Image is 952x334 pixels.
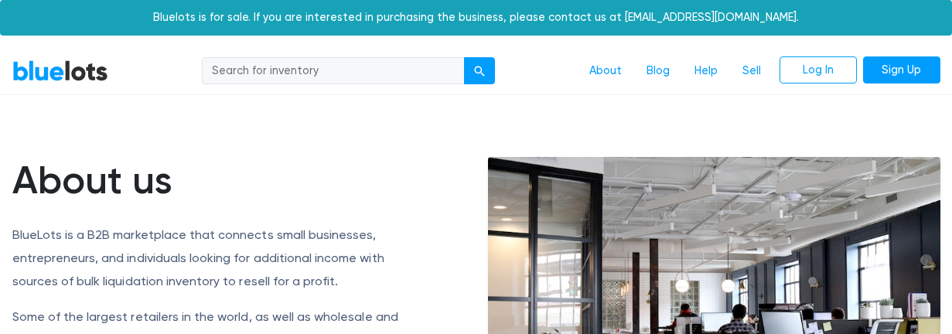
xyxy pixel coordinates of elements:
[682,56,730,86] a: Help
[12,223,403,293] p: BlueLots is a B2B marketplace that connects small businesses, entrepreneurs, and individuals look...
[863,56,940,84] a: Sign Up
[12,60,108,82] a: BlueLots
[12,157,403,203] h1: About us
[780,56,857,84] a: Log In
[634,56,682,86] a: Blog
[202,57,465,85] input: Search for inventory
[730,56,773,86] a: Sell
[577,56,634,86] a: About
